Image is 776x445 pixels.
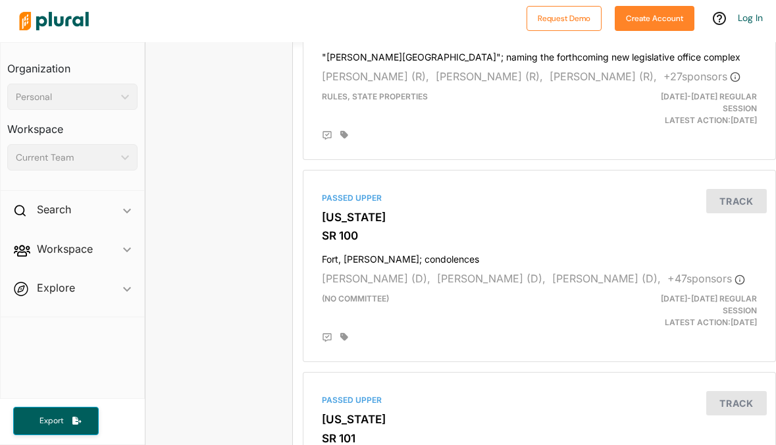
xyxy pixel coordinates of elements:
[37,202,71,217] h2: Search
[661,294,757,315] span: [DATE]-[DATE] Regular Session
[312,293,615,328] div: (no committee)
[322,332,332,343] div: Add Position Statement
[550,70,657,83] span: [PERSON_NAME] (R),
[706,189,767,213] button: Track
[340,130,348,140] div: Add tags
[437,272,546,285] span: [PERSON_NAME] (D),
[436,70,543,83] span: [PERSON_NAME] (R),
[738,12,763,24] a: Log In
[552,272,661,285] span: [PERSON_NAME] (D),
[615,91,767,126] div: Latest Action: [DATE]
[7,110,138,139] h3: Workspace
[322,229,757,242] h3: SR 100
[322,130,332,141] div: Add Position Statement
[13,407,99,435] button: Export
[615,6,694,31] button: Create Account
[322,211,757,224] h3: [US_STATE]
[322,432,757,445] h3: SR 101
[706,391,767,415] button: Track
[322,394,757,406] div: Passed Upper
[615,11,694,24] a: Create Account
[340,332,348,342] div: Add tags
[30,415,72,427] span: Export
[667,272,745,285] span: + 47 sponsor s
[661,92,757,113] span: [DATE]-[DATE] Regular Session
[322,70,429,83] span: [PERSON_NAME] (R),
[527,11,602,24] a: Request Demo
[322,92,428,101] span: Rules, State Properties
[322,45,757,63] h4: "[PERSON_NAME][GEOGRAPHIC_DATA]"; naming the forthcoming new legislative office complex
[7,49,138,78] h3: Organization
[16,151,116,165] div: Current Team
[322,192,757,204] div: Passed Upper
[322,272,430,285] span: [PERSON_NAME] (D),
[322,248,757,265] h4: Fort, [PERSON_NAME]; condolences
[615,293,767,328] div: Latest Action: [DATE]
[16,90,116,104] div: Personal
[322,413,757,426] h3: [US_STATE]
[663,70,740,83] span: + 27 sponsor s
[527,6,602,31] button: Request Demo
